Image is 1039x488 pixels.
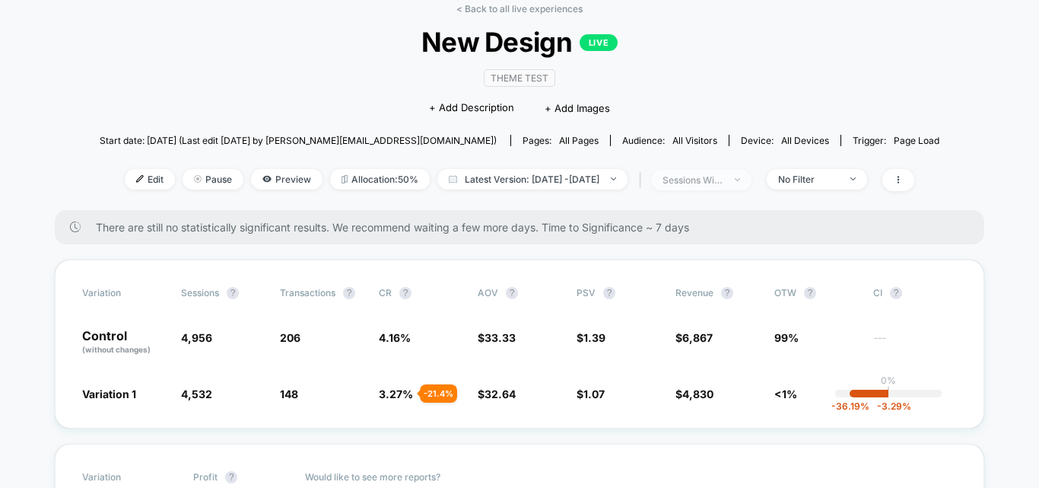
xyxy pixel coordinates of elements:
span: 33.33 [485,331,516,344]
span: AOV [478,287,498,298]
span: 4,830 [682,388,713,400]
span: Edit [125,169,175,190]
div: No Filter [778,174,839,185]
p: LIVE [580,34,618,51]
button: ? [343,287,355,299]
button: ? [225,471,237,483]
button: ? [890,287,902,299]
span: There are still no statistically significant results. We recommend waiting a few more days . Time... [96,221,954,234]
span: Variation [82,471,166,483]
a: < Back to all live experiences [456,3,583,14]
span: 99% [774,331,799,344]
span: Theme Test [484,69,555,87]
span: 1.07 [583,388,605,400]
span: 6,867 [682,331,713,344]
img: end [194,175,202,183]
div: sessions with impression [662,174,723,186]
button: ? [399,287,411,299]
span: Variation [82,287,166,299]
span: 148 [280,388,298,400]
span: All Visitors [672,135,717,146]
span: all devices [781,135,829,146]
span: Start date: [DATE] (Last edit [DATE] by [PERSON_NAME][EMAIL_ADDRESS][DOMAIN_NAME]) [100,135,497,146]
button: ? [804,287,816,299]
span: Sessions [181,287,219,298]
span: $ [577,388,605,400]
span: Latest Version: [DATE] - [DATE] [437,169,628,190]
span: (without changes) [82,345,151,354]
span: 3.27 % [379,388,413,400]
p: Control [82,330,166,356]
span: + Add Images [545,102,610,114]
span: <1% [774,388,797,400]
button: ? [227,287,239,299]
span: $ [675,388,713,400]
span: --- [873,333,957,356]
span: $ [478,388,516,400]
div: Pages: [523,135,599,146]
img: rebalance [342,175,348,183]
button: ? [603,287,615,299]
p: | [887,386,890,397]
span: CR [379,287,392,298]
span: Page Load [894,135,939,146]
p: 0% [881,375,896,386]
span: -3.29 % [869,400,911,412]
span: -36.19 % [831,400,869,412]
img: end [611,177,616,180]
span: Device: [729,135,840,146]
button: ? [506,287,518,299]
span: New Design [141,26,897,58]
img: end [850,177,856,180]
span: Pause [183,169,243,190]
span: $ [675,331,713,344]
span: 4,956 [181,331,212,344]
span: | [635,169,651,191]
span: $ [577,331,605,344]
div: - 21.4 % [420,384,457,403]
span: $ [478,331,516,344]
img: end [735,178,740,181]
span: CI [873,287,957,299]
button: ? [721,287,733,299]
span: Allocation: 50% [330,169,430,190]
div: Trigger: [853,135,939,146]
div: Audience: [622,135,717,146]
span: Preview [251,169,323,190]
span: Profit [193,471,218,483]
span: 1.39 [583,331,605,344]
img: edit [136,175,144,183]
img: calendar [449,175,457,183]
span: Revenue [675,287,713,298]
span: Transactions [280,287,335,298]
p: Would like to see more reports? [305,471,958,483]
span: 4,532 [181,388,212,400]
span: 32.64 [485,388,516,400]
span: all pages [559,135,599,146]
span: 4.16 % [379,331,411,344]
span: 206 [280,331,300,344]
span: PSV [577,287,596,298]
span: OTW [774,287,858,299]
span: Variation 1 [82,388,136,400]
span: + Add Description [429,100,514,116]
